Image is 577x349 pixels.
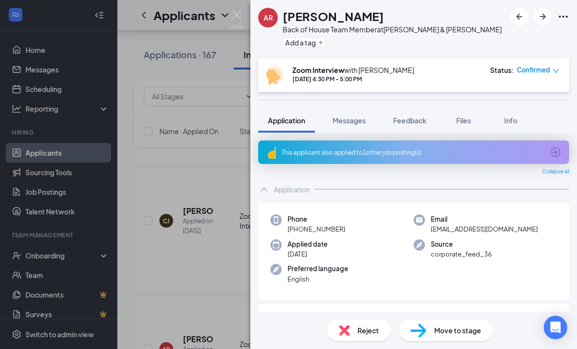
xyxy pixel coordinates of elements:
[283,8,384,24] h1: [PERSON_NAME]
[264,13,273,23] div: AR
[544,316,567,339] div: Open Intercom Messenger
[333,116,366,125] span: Messages
[288,264,348,274] span: Preferred language
[274,185,310,194] div: Application
[513,11,525,23] svg: ArrowLeftNew
[288,274,348,284] span: English
[318,40,324,46] svg: Plus
[268,116,305,125] span: Application
[282,148,544,157] div: This applicant also applied to 1 other job posting(s)
[288,239,328,249] span: Applied date
[357,325,379,336] span: Reject
[288,214,345,224] span: Phone
[431,224,538,234] span: [EMAIL_ADDRESS][DOMAIN_NAME]
[510,8,528,25] button: ArrowLeftNew
[490,65,514,75] div: Status :
[456,116,471,125] span: Files
[537,11,549,23] svg: ArrowRight
[288,249,328,259] span: [DATE]
[517,65,550,75] span: Confirmed
[292,66,344,74] b: Zoom Interview
[431,249,492,259] span: corporate_feed_36
[557,11,569,23] svg: Ellipses
[292,75,414,83] div: [DATE] 4:30 PM - 5:00 PM
[283,24,502,34] div: Back of House Team Member at [PERSON_NAME] & [PERSON_NAME]
[292,65,414,75] div: with [PERSON_NAME]
[393,116,426,125] span: Feedback
[504,116,517,125] span: Info
[542,168,569,176] span: Collapse all
[258,184,270,195] svg: ChevronUp
[288,224,345,234] span: [PHONE_NUMBER]
[550,146,561,158] svg: ArrowCircle
[534,8,552,25] button: ArrowRight
[434,325,481,336] span: Move to stage
[283,37,326,47] button: PlusAdd a tag
[431,214,538,224] span: Email
[431,239,492,249] span: Source
[553,68,559,74] span: down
